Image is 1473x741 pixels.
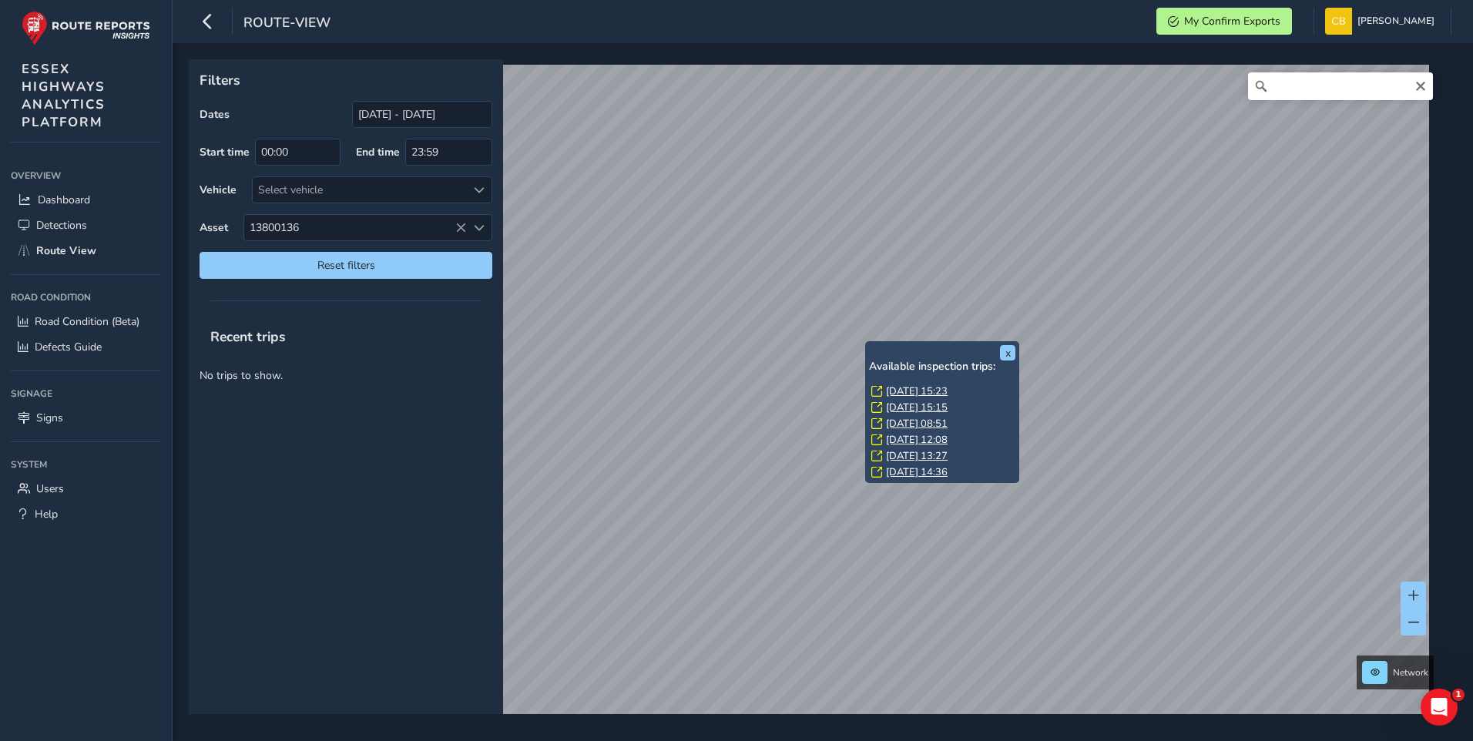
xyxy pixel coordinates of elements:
div: Select vehicle [253,177,466,203]
a: Users [11,476,161,501]
label: Start time [200,145,250,159]
div: Signage [11,382,161,405]
label: End time [356,145,400,159]
span: Network [1393,666,1428,679]
h6: Available inspection trips: [869,360,1015,374]
span: Help [35,507,58,521]
span: Dashboard [38,193,90,207]
button: Reset filters [200,252,492,279]
img: diamond-layout [1325,8,1352,35]
label: Dates [200,107,230,122]
button: My Confirm Exports [1156,8,1292,35]
a: [DATE] 13:27 [886,449,948,463]
label: Asset [200,220,228,235]
label: Vehicle [200,183,237,197]
button: [PERSON_NAME] [1325,8,1440,35]
span: Recent trips [200,317,297,357]
a: [DATE] 12:08 [886,433,948,447]
span: Reset filters [211,258,481,273]
div: Road Condition [11,286,161,309]
span: 1 [1452,689,1465,701]
a: [DATE] 08:51 [886,417,948,431]
a: Road Condition (Beta) [11,309,161,334]
p: Filters [200,70,492,90]
canvas: Map [194,65,1429,732]
span: Defects Guide [35,340,102,354]
img: rr logo [22,11,150,45]
a: Defects Guide [11,334,161,360]
span: ESSEX HIGHWAYS ANALYTICS PLATFORM [22,60,106,131]
span: Signs [36,411,63,425]
input: Search [1248,72,1433,100]
a: [DATE] 15:23 [886,384,948,398]
a: Detections [11,213,161,238]
div: Overview [11,164,161,187]
span: Detections [36,218,87,233]
a: Signs [11,405,161,431]
p: No trips to show. [189,357,503,394]
a: [DATE] 14:36 [886,465,948,479]
button: Clear [1414,78,1427,92]
span: route-view [243,13,331,35]
span: Road Condition (Beta) [35,314,139,329]
button: x [1000,345,1015,360]
a: [DATE] 15:15 [886,401,948,414]
a: Dashboard [11,187,161,213]
div: Select an asset code [466,215,492,240]
span: Route View [36,243,96,258]
span: 13800136 [244,215,466,240]
a: Help [11,501,161,527]
span: My Confirm Exports [1184,14,1280,28]
div: System [11,453,161,476]
span: [PERSON_NAME] [1357,8,1434,35]
a: Route View [11,238,161,263]
span: Users [36,481,64,496]
iframe: Intercom live chat [1421,689,1458,726]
